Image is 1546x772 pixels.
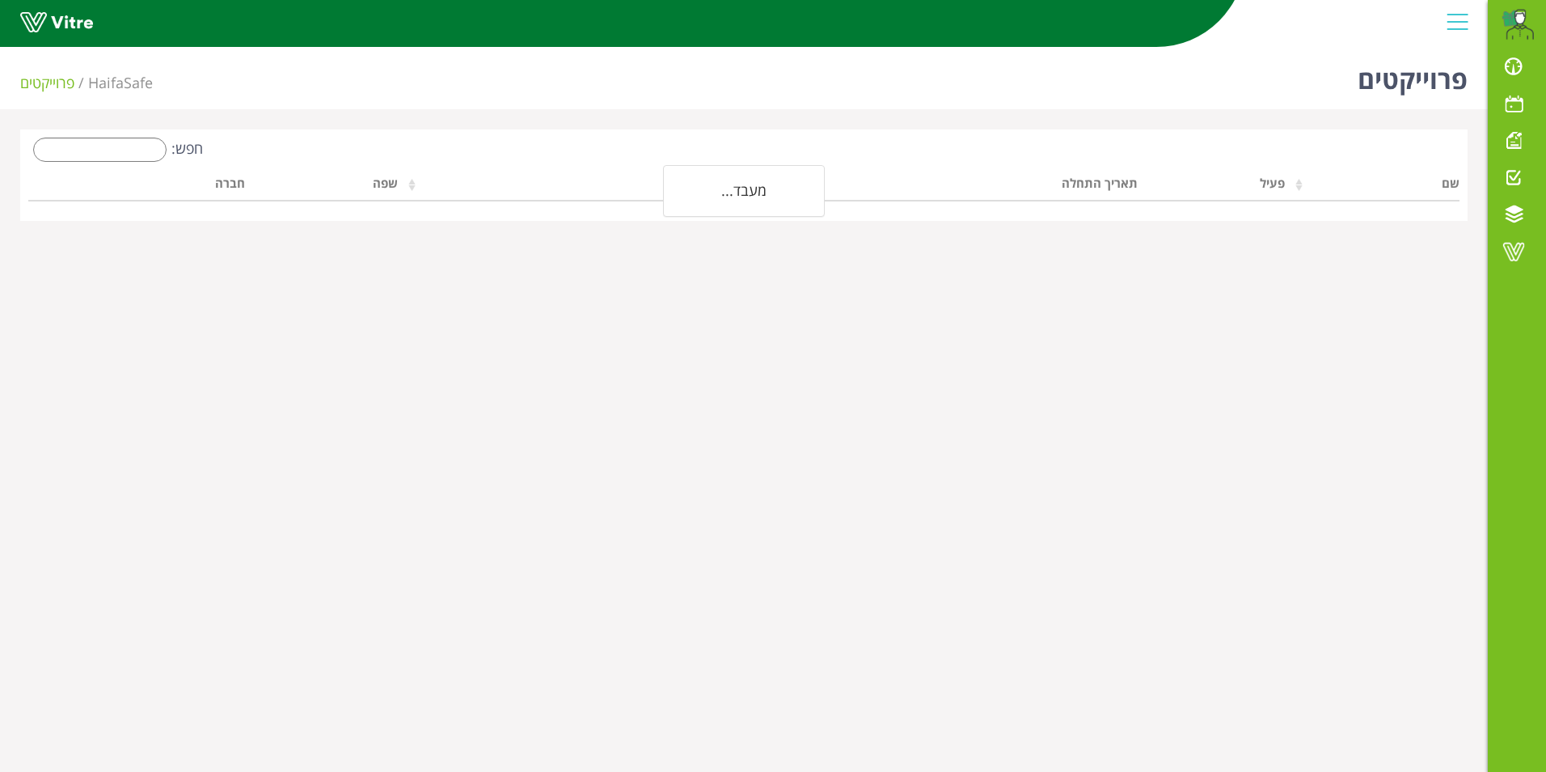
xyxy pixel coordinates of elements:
[251,171,405,201] th: שפה
[663,165,825,217] div: מעבד...
[404,171,737,201] th: תאריך סיום
[33,138,167,162] input: חפש:
[1291,171,1459,201] th: שם
[20,73,88,94] li: פרוייקטים
[1358,40,1468,109] h1: פרוייקטים
[738,171,1138,201] th: תאריך התחלה
[1138,171,1292,201] th: פעיל
[1502,8,1534,40] img: d79e9f56-8524-49d2-b467-21e72f93baff.png
[88,73,153,92] span: 151
[81,171,251,201] th: חברה
[28,138,203,162] label: חפש:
